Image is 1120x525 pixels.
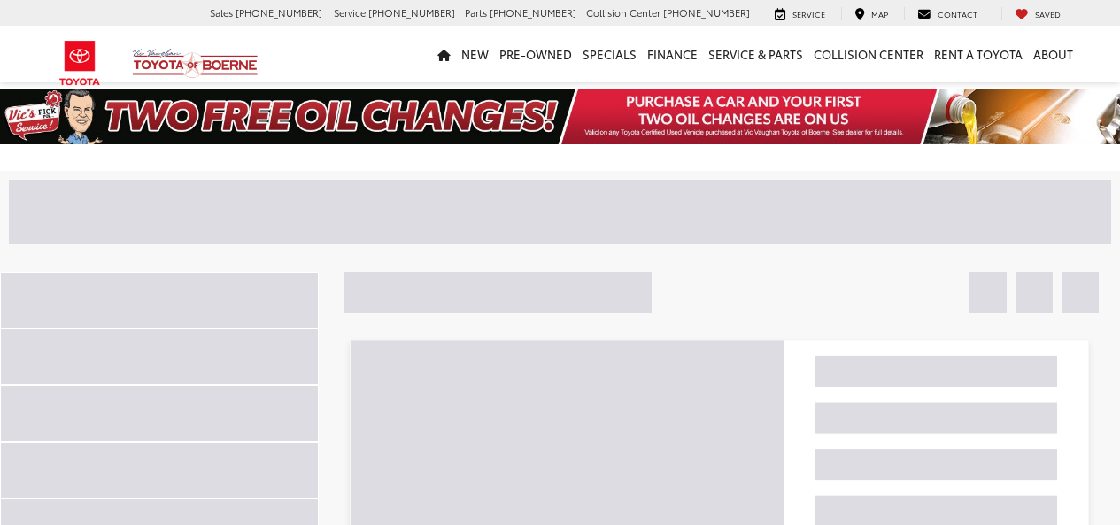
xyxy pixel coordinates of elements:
a: Service & Parts: Opens in a new tab [703,26,808,82]
a: Contact [904,7,991,21]
img: Vic Vaughan Toyota of Boerne [132,48,259,79]
a: Home [432,26,456,82]
span: Service [792,8,825,19]
a: Finance [642,26,703,82]
span: [PHONE_NUMBER] [663,5,750,19]
span: Collision Center [586,5,660,19]
a: Service [761,7,838,21]
span: Saved [1035,8,1061,19]
span: Sales [210,5,233,19]
a: Rent a Toyota [929,26,1028,82]
a: Map [841,7,901,21]
img: Toyota [47,35,113,92]
a: About [1028,26,1078,82]
span: [PHONE_NUMBER] [368,5,455,19]
span: Parts [465,5,487,19]
span: Contact [938,8,977,19]
a: Collision Center [808,26,929,82]
a: My Saved Vehicles [1001,7,1074,21]
a: Pre-Owned [494,26,577,82]
a: Specials [577,26,642,82]
span: [PHONE_NUMBER] [490,5,576,19]
span: Map [871,8,888,19]
a: New [456,26,494,82]
span: [PHONE_NUMBER] [236,5,322,19]
span: Service [334,5,366,19]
